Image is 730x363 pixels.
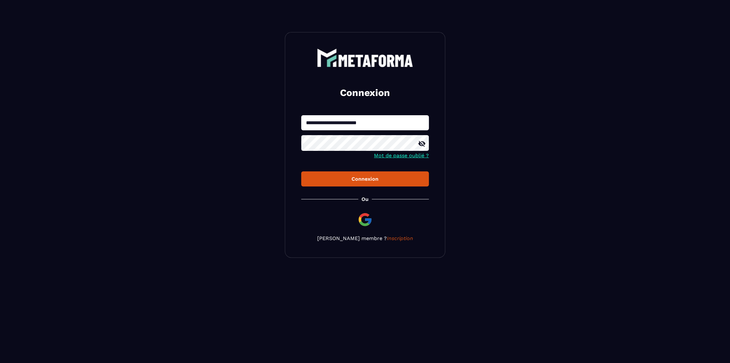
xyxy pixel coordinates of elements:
h2: Connexion [309,86,421,99]
img: logo [317,48,413,67]
a: Inscription [387,235,413,241]
p: [PERSON_NAME] membre ? [301,235,429,241]
img: google [357,212,373,227]
p: Ou [361,196,369,202]
div: Connexion [306,176,424,182]
button: Connexion [301,171,429,186]
a: logo [301,48,429,67]
a: Mot de passe oublié ? [374,152,429,159]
